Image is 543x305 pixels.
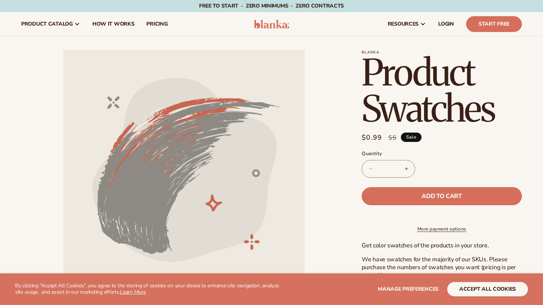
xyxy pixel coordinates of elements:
button: Add to cart [362,187,522,205]
a: product catalog [15,12,86,36]
span: Manage preferences [378,285,439,293]
a: Start Free [466,16,522,32]
p: We have swatches for the majority of our SKUs. Please purchase the numbers of swatches you want (... [362,256,522,279]
s: $5 [388,133,397,142]
a: Learn More [120,288,146,296]
span: pricing [146,21,167,27]
p: By clicking "Accept All Cookies", you agree to the storing of cookies on your device to enhance s... [15,283,284,296]
span: resources [388,21,419,27]
span: LOGIN [438,21,454,27]
p: Get color swatches of the products in your store. [362,242,522,250]
span: Sale [401,133,422,142]
span: $0.99 [362,133,382,143]
img: logo [254,20,290,29]
a: LOGIN [432,12,460,36]
span: product catalog [21,21,73,27]
button: accept all cookies [447,282,528,296]
a: pricing [140,12,173,36]
span: Add to cart [422,193,462,199]
h1: Product Swatches [362,55,522,127]
span: How It Works [92,21,135,27]
button: Manage preferences [378,282,439,296]
label: Quantity [362,150,522,158]
span: Free to start · ZERO minimums · ZERO contracts [199,2,344,9]
a: More payment options [362,226,522,232]
a: resources [382,12,432,36]
a: How It Works [86,12,141,36]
